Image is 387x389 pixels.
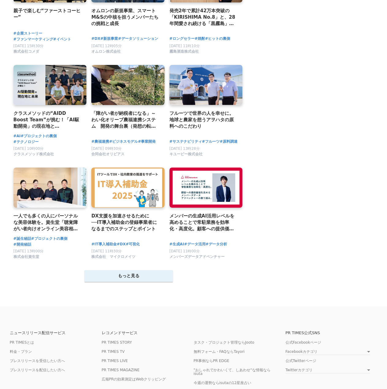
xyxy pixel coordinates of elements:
[286,350,370,355] a: Facebookカテゴリ
[13,110,82,130] a: クラスメソッドの“AIDD Boost Team”が挑む！「AI駆動開発」の現在地と[PERSON_NAME]
[13,249,44,253] span: [DATE] 13時00分
[117,241,126,247] a: #DX
[194,368,271,376] a: "おしゃれでかわいくて、しあわせ"な情報ならisuta
[13,51,39,55] a: 株式会社コメダ
[169,153,203,158] a: キユーピー株式会社
[13,256,39,260] a: 株式会社資生堂
[91,249,122,253] span: [DATE] 11時30分
[169,249,200,253] span: [DATE] 11時00分
[169,110,238,130] a: フルーツで世界の人を幸せに。地球と農家を想うアヲハタの原料へのこだわり
[91,153,124,158] a: 合同会社オリビアス
[13,153,54,158] a: クラスメソッド株式会社
[13,236,31,242] span: #誕生秘話
[169,44,200,48] span: [DATE] 11時10分
[91,49,121,54] span: オムロン株式会社
[91,7,160,27] a: オムロンの新規事業、スマートM&Sの中核を担うメンバーたちの挑戦と成長
[102,349,125,354] a: PR TIMES TV
[13,36,53,42] a: #ファンマーケティング
[169,51,199,55] a: 霧島酒造株式会社
[91,152,124,157] span: 合同会社オリビアス
[13,213,82,232] a: 一人でも多くの人にパーソナルな美容体験を。資生堂「聴覚障がい者向けオンライン美容相談サービス」
[169,7,238,27] a: 発売2年で累計42万本突破の「KIRISHIMA No.8」と、28年間愛され続ける「黒霧島」。霧島酒造・新社長が明かす、第四次焼酎ブームの新潮流とは。
[10,368,65,372] a: プレスリリースを配信したい方へ
[91,241,117,247] a: #IT導入補助金
[13,7,82,21] a: 親子で楽しむ“ファーストコーヒー”
[102,377,166,381] a: 広報PRの効果測定はWebクリッピング
[194,359,230,363] a: PR事例ならPR EDGE
[13,242,31,247] a: #開発秘話
[102,340,132,345] a: PR TIMES STORY
[13,49,39,54] span: 株式会社コメダ
[169,139,202,145] a: #サステナビリティ
[13,139,39,145] span: #テクノロジー
[102,331,194,335] p: レコメンドサービス
[91,36,100,42] span: #DX
[220,139,237,145] a: #原料調達
[286,331,378,335] p: PR TIMES公式SNS
[109,139,138,145] a: #ビジネスモデル
[31,236,67,242] a: #プロジェクトの裏側
[206,241,227,247] a: #データ分析
[91,254,135,259] span: 株式会社 マイクロメイツ
[202,139,220,145] a: #フルーツ
[169,254,225,259] span: メンバーズデータアドベンチャー
[13,133,21,139] a: #AI
[286,368,370,373] a: Twitterカテゴリ
[13,146,44,151] span: [DATE] 10時00分
[100,36,118,42] a: #新規事業
[91,44,122,48] span: [DATE] 12時05分
[10,331,102,335] p: ニュースリリース配信サービス
[13,31,42,36] a: #企業ストーリー
[169,241,184,247] a: #生成AI
[91,139,109,145] a: #農福連携
[138,139,156,145] span: #事業開発
[194,381,252,385] a: 今週の運勢ならisutaの12星座占い
[286,359,316,363] a: 公式Twitterページ
[169,49,199,54] span: 霧島酒造株式会社
[91,213,160,232] a: DX支援を加速させるために──IT導入補助金の登録事業者になるまでのステップとポイント
[118,36,158,42] a: #データソリューション
[205,36,230,42] a: #ヒットの裏側
[184,241,206,247] a: #データ活用
[13,152,54,157] span: クラスメソッド株式会社
[13,44,44,48] span: [DATE] 15時30分
[10,340,34,345] a: PR TIMESとは
[85,270,173,282] button: もっと見る
[286,340,321,345] a: 公式Facebookページ
[91,110,160,130] a: 「障がい者が納税者になる」～わい化オリーブ農福連携システム 開発の舞台裏（発想の転換と想い）～
[91,146,122,151] span: [DATE] 09時30分
[53,36,71,42] a: #イベント
[169,256,225,260] a: メンバーズデータアドベンチャー
[102,359,128,363] a: PR TIMES LIVE
[126,241,140,247] a: #可視化
[169,36,195,42] a: #ロングセラー
[169,152,203,157] span: キユーピー株式会社
[195,36,205,42] a: #焼酎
